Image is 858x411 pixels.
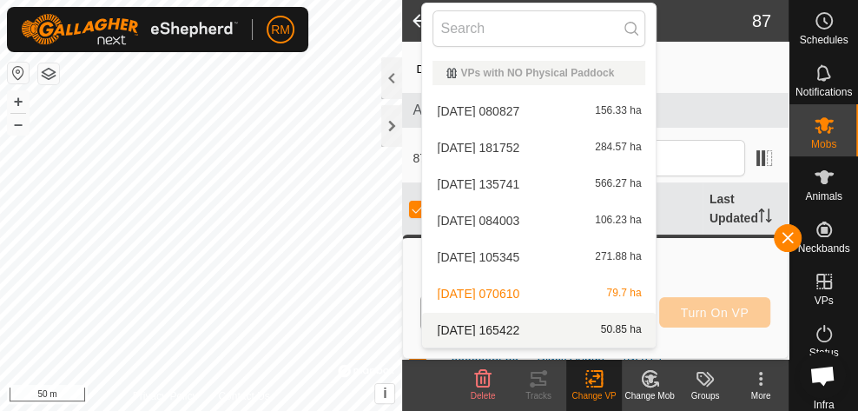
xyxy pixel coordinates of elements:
[437,142,519,154] span: [DATE] 181752
[412,100,778,121] span: Animals in This Mob
[422,130,656,165] li: 2025-05-01 181752
[752,8,771,34] span: 87
[412,149,534,168] span: 87 selected of 87
[271,21,290,39] span: RM
[595,251,641,263] span: 271.88 ha
[566,389,622,402] div: Change VP
[437,288,519,300] span: [DATE] 070610
[797,243,849,254] span: Neckbands
[432,10,645,47] input: Search
[422,54,656,348] ul: Option List
[375,384,394,403] button: i
[422,167,656,202] li: 2025-05-16 135741
[799,35,848,45] span: Schedules
[805,191,842,202] span: Animals
[8,91,29,112] button: +
[422,94,656,129] li: 2025-03-26 080827
[795,87,852,97] span: Notifications
[799,352,846,399] div: Open chat
[622,389,677,402] div: Change Mob
[606,288,641,300] span: 79.7 ha
[511,389,566,402] div: Tracks
[733,389,789,402] div: More
[8,63,29,83] button: Reset Map
[437,215,519,227] span: [DATE] 084003
[471,391,496,401] span: Delete
[677,389,733,402] div: Groups
[21,14,238,45] img: Gallagher Logo
[437,178,519,190] span: [DATE] 135741
[808,348,838,358] span: Status
[422,203,656,238] li: 2025-05-21 084003
[595,105,641,117] span: 156.33 ha
[218,388,269,404] a: Contact Us
[437,251,519,263] span: [DATE] 105345
[617,183,703,235] th: VP
[811,139,836,149] span: Mobs
[8,114,29,135] button: –
[437,324,519,336] span: [DATE] 165422
[595,178,641,190] span: 566.27 ha
[595,215,641,227] span: 106.23 ha
[703,183,789,235] th: Last Updated
[422,313,656,348] li: 2025-09-10 165422
[601,324,642,336] span: 50.85 ha
[659,297,770,328] button: Turn On VP
[422,276,656,311] li: 2025-09-10 070610
[681,306,749,320] span: Turn On VP
[758,211,772,225] p-sorticon: Activate to sort
[595,142,641,154] span: 284.57 ha
[416,63,475,76] label: Description
[133,388,198,404] a: Privacy Policy
[446,68,631,78] div: VPs with NO Physical Paddock
[813,400,834,410] span: Infra
[814,295,833,306] span: VPs
[437,105,519,117] span: [DATE] 080827
[422,240,656,275] li: 2025-06-01 105345
[38,63,59,84] button: Map Layers
[383,386,386,401] span: i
